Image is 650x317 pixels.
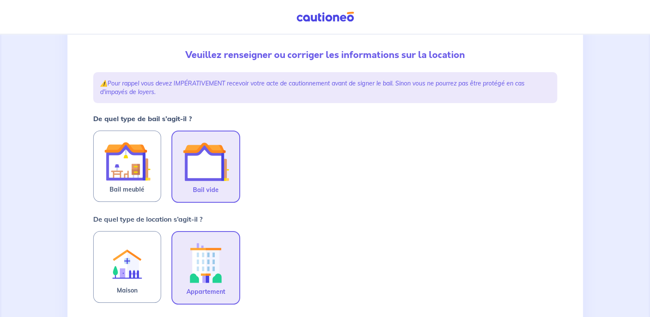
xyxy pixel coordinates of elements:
span: Maison [117,285,137,296]
em: Pour rappel vous devez IMPÉRATIVEMENT recevoir votre acte de cautionnement avant de signer le bai... [100,79,525,96]
span: Appartement [186,287,225,297]
img: illu_furnished_lease.svg [104,138,150,184]
p: De quel type de location s’agit-il ? [93,214,202,224]
img: Cautioneo [293,12,357,22]
strong: De quel type de bail s’agit-il ? [93,114,192,123]
img: illu_rent.svg [104,238,150,285]
p: Veuillez renseigner ou corriger les informations sur la location [93,48,557,62]
p: ⚠️ [100,79,550,96]
span: Bail vide [193,185,219,195]
img: illu_apartment.svg [183,239,229,287]
span: Bail meublé [110,184,144,195]
img: illu_empty_lease.svg [183,138,229,185]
